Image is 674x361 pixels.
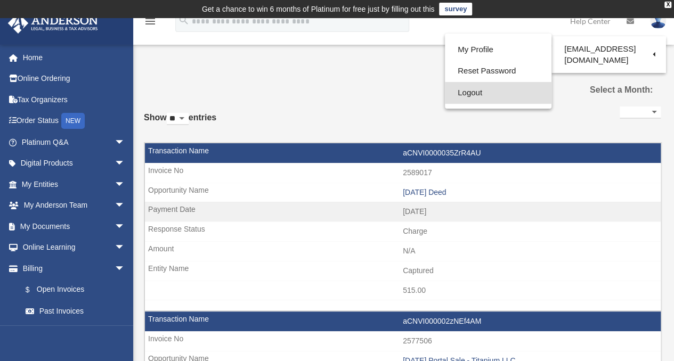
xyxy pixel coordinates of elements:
[664,2,671,8] div: close
[167,113,189,125] select: Showentries
[145,241,661,261] td: N/A
[15,279,141,301] a: $Open Invoices
[115,153,136,175] span: arrow_drop_down
[145,163,661,183] td: 2589017
[445,60,551,82] a: Reset Password
[15,300,136,322] a: Past Invoices
[115,195,136,217] span: arrow_drop_down
[7,258,141,279] a: Billingarrow_drop_down
[582,83,653,97] label: Select a Month:
[115,174,136,195] span: arrow_drop_down
[145,331,661,351] td: 2577506
[439,3,472,15] a: survey
[144,110,216,136] label: Show entries
[115,216,136,237] span: arrow_drop_down
[403,188,655,197] div: [DATE] Deed
[61,113,85,129] div: NEW
[145,143,661,163] td: aCNVI0000035ZrR4AU
[7,132,141,153] a: Platinum Q&Aarrow_drop_down
[7,47,141,68] a: Home
[650,13,666,29] img: User Pic
[145,221,661,242] td: Charge
[15,322,141,343] a: Manage Payments
[5,13,101,34] img: Anderson Advisors Platinum Portal
[551,39,666,70] a: [EMAIL_ADDRESS][DOMAIN_NAME]
[144,15,157,28] i: menu
[445,82,551,104] a: Logout
[178,14,190,26] i: search
[115,258,136,280] span: arrow_drop_down
[202,3,435,15] div: Get a chance to win 6 months of Platinum for free just by filling out this
[7,89,141,110] a: Tax Organizers
[145,281,661,301] td: 515.00
[144,19,157,28] a: menu
[145,261,661,281] td: Captured
[31,283,37,297] span: $
[115,132,136,153] span: arrow_drop_down
[7,68,141,89] a: Online Ordering
[445,39,551,61] a: My Profile
[7,216,141,237] a: My Documentsarrow_drop_down
[7,153,141,174] a: Digital Productsarrow_drop_down
[115,237,136,259] span: arrow_drop_down
[7,237,141,258] a: Online Learningarrow_drop_down
[7,195,141,216] a: My Anderson Teamarrow_drop_down
[145,202,661,222] td: [DATE]
[145,311,661,332] td: aCNVI000002zNEf4AM
[7,110,141,132] a: Order StatusNEW
[7,174,141,195] a: My Entitiesarrow_drop_down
